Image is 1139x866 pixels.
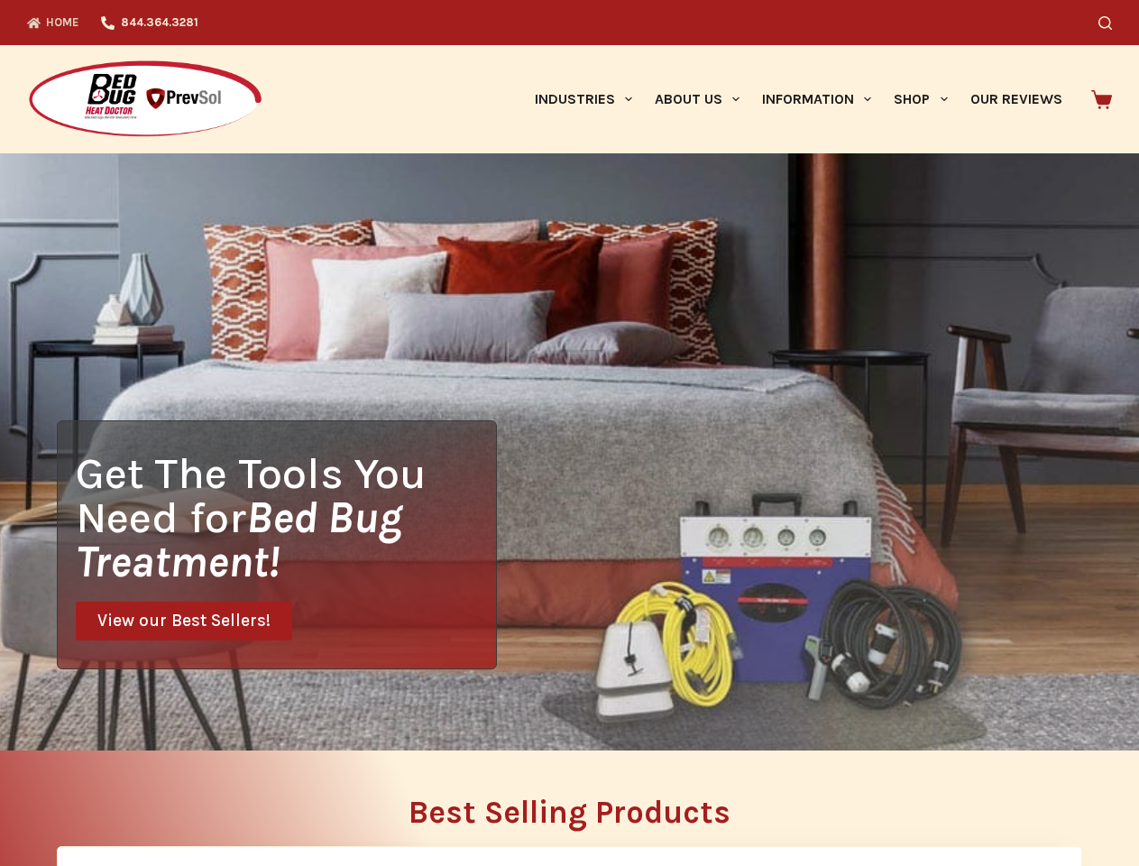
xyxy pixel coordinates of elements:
nav: Primary [523,45,1073,153]
a: About Us [643,45,750,153]
span: View our Best Sellers! [97,613,271,630]
a: Information [751,45,883,153]
img: Prevsol/Bed Bug Heat Doctor [27,60,263,140]
a: Our Reviews [959,45,1073,153]
button: Search [1098,16,1112,30]
a: Industries [523,45,643,153]
a: View our Best Sellers! [76,602,292,640]
h2: Best Selling Products [57,797,1082,828]
a: Shop [883,45,959,153]
i: Bed Bug Treatment! [76,492,402,587]
h1: Get The Tools You Need for [76,451,496,584]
